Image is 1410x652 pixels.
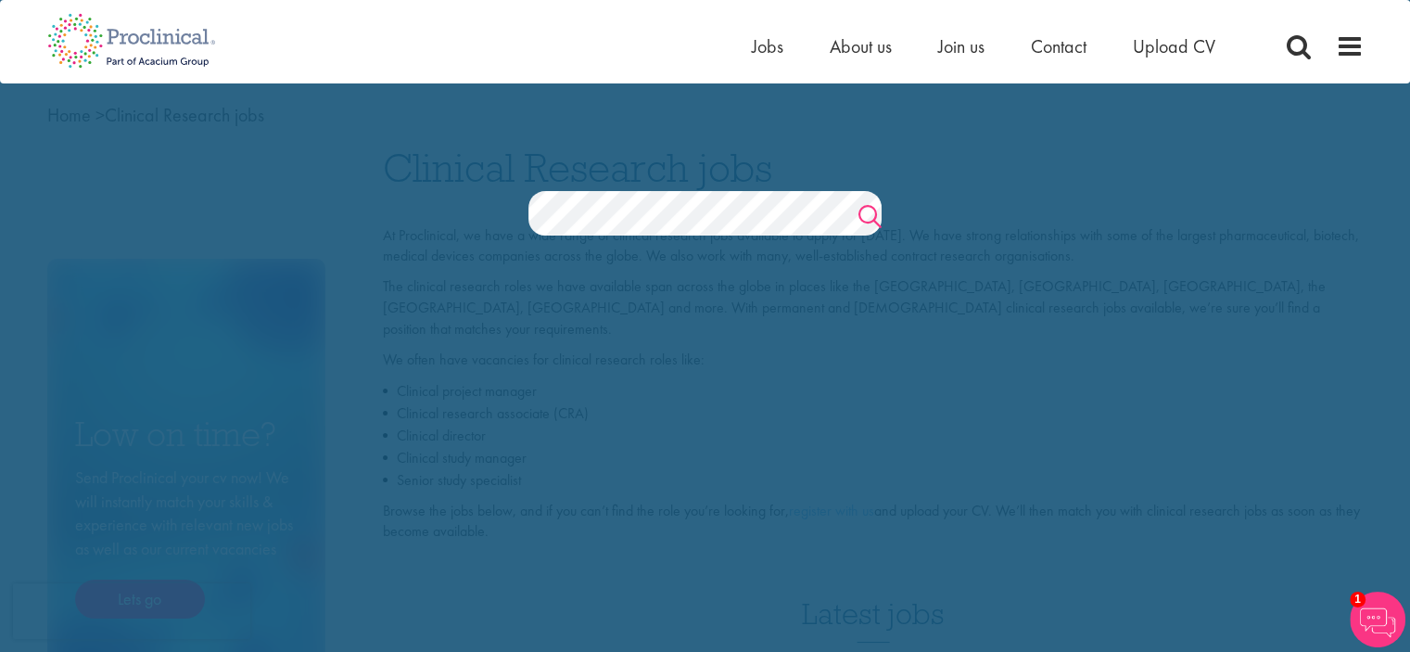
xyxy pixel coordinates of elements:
a: Jobs [752,34,783,58]
img: Chatbot [1350,592,1405,647]
a: Job search submit button [858,200,882,237]
span: 1 [1350,592,1366,607]
a: Join us [938,34,984,58]
a: Contact [1031,34,1086,58]
a: Upload CV [1133,34,1215,58]
a: About us [830,34,892,58]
